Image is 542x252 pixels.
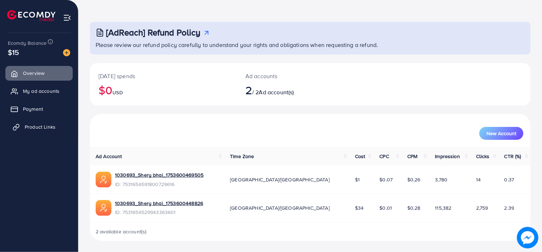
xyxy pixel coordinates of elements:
[115,171,203,179] a: 1030693_Shery bhai_1753600469505
[355,204,364,211] span: $34
[96,41,526,49] p: Please review our refund policy carefully to understand your rights and obligations when requesti...
[435,176,447,183] span: 3,780
[230,176,330,183] span: [GEOGRAPHIC_DATA]/[GEOGRAPHIC_DATA]
[435,153,460,160] span: Impression
[7,10,56,21] img: logo
[476,204,488,211] span: 2,759
[379,204,392,211] span: $0.01
[259,88,294,96] span: Ad account(s)
[435,204,451,211] span: 115,382
[23,70,44,77] span: Overview
[115,200,203,207] a: 1030693_Shery bhai_1753600448826
[112,89,123,96] span: USD
[63,49,70,56] img: image
[245,82,252,98] span: 2
[504,176,514,183] span: 0.37
[23,87,59,95] span: My ad accounts
[63,14,71,22] img: menu
[379,153,389,160] span: CPC
[355,153,365,160] span: Cost
[96,172,111,187] img: ic-ads-acc.e4c84228.svg
[5,66,73,80] a: Overview
[106,27,201,38] h3: [AdReach] Refund Policy
[407,176,421,183] span: $0.26
[379,176,393,183] span: $0.07
[245,83,339,97] h2: / 2
[517,227,538,248] img: image
[355,176,360,183] span: $1
[407,204,421,211] span: $0.28
[25,123,56,130] span: Product Links
[504,204,514,211] span: 2.39
[476,176,481,183] span: 14
[5,102,73,116] a: Payment
[486,131,516,136] span: New Account
[96,200,111,216] img: ic-ads-acc.e4c84228.svg
[99,72,228,80] p: [DATE] spends
[115,209,203,216] span: ID: 7531656529943363601
[8,39,47,47] span: Ecomdy Balance
[96,228,147,235] span: 2 available account(s)
[476,153,490,160] span: Clicks
[99,83,228,97] h2: $0
[504,153,521,160] span: CTR (%)
[96,153,122,160] span: Ad Account
[5,84,73,98] a: My ad accounts
[5,120,73,134] a: Product Links
[407,153,417,160] span: CPM
[115,181,203,188] span: ID: 7531656591800729616
[230,153,254,160] span: Time Zone
[8,47,19,57] span: $15
[23,105,43,113] span: Payment
[245,72,339,80] p: Ad accounts
[479,127,523,140] button: New Account
[230,204,330,211] span: [GEOGRAPHIC_DATA]/[GEOGRAPHIC_DATA]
